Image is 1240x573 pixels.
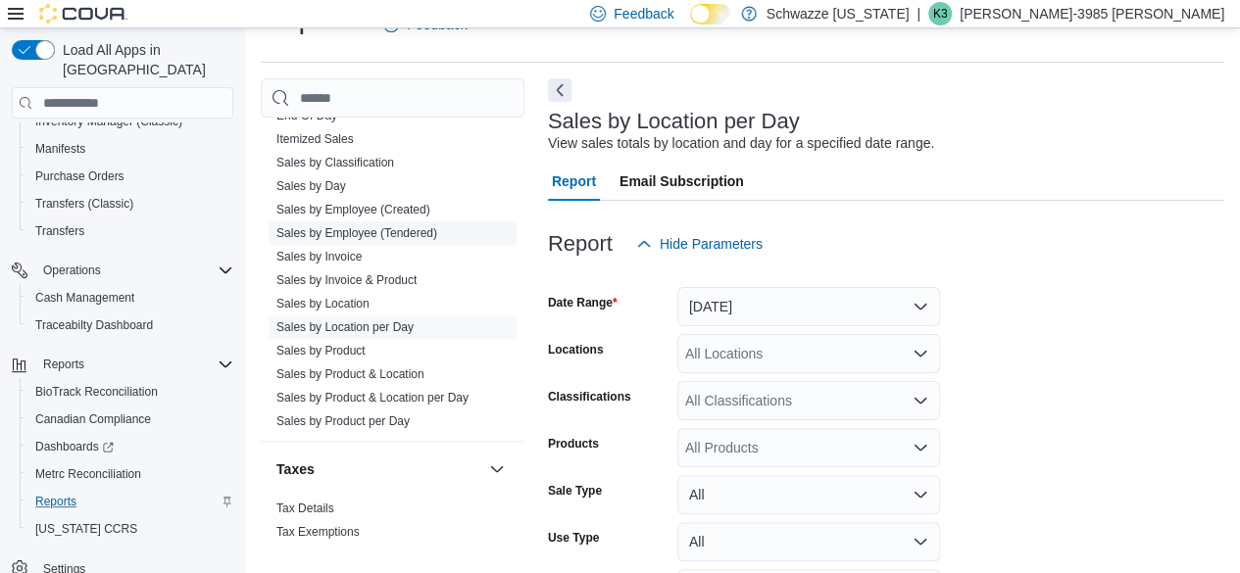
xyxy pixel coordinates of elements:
[27,407,159,431] a: Canadian Compliance
[276,343,366,358] span: Sales by Product
[276,179,346,193] a: Sales by Day
[20,284,241,311] button: Cash Management
[20,460,241,488] button: Metrc Reconciliation
[27,192,233,215] span: Transfers (Classic)
[27,407,233,431] span: Canadian Compliance
[55,40,233,79] span: Load All Apps in [GEOGRAPHIC_DATA]
[677,287,940,326] button: [DATE]
[276,414,410,428] a: Sales by Product per Day
[4,257,241,284] button: Operations
[35,439,114,454] span: Dashboards
[276,344,366,358] a: Sales by Product
[276,131,354,147] span: Itemized Sales
[43,357,84,372] span: Reports
[27,192,141,215] a: Transfers (Classic)
[276,156,394,169] a: Sales by Classification
[20,135,241,163] button: Manifests
[276,391,469,405] a: Sales by Product & Location per Day
[913,440,928,455] button: Open list of options
[35,353,233,376] span: Reports
[485,457,509,481] button: Taxes
[677,475,940,514] button: All
[276,319,414,335] span: Sales by Location per Day
[928,2,952,25] div: Kandice-3985 Marquez
[660,234,763,254] span: Hide Parameters
[276,226,437,240] a: Sales by Employee (Tendered)
[614,4,673,24] span: Feedback
[20,217,241,245] button: Transfers
[35,223,84,239] span: Transfers
[261,497,524,551] div: Taxes
[20,406,241,433] button: Canadian Compliance
[276,250,362,263] a: Sales by Invoice
[27,219,233,243] span: Transfers
[913,393,928,408] button: Open list of options
[548,342,604,358] label: Locations
[276,501,334,515] a: Tax Details
[35,196,133,212] span: Transfers (Classic)
[35,466,141,482] span: Metrc Reconciliation
[27,137,93,161] a: Manifests
[4,351,241,378] button: Reports
[20,378,241,406] button: BioTrack Reconciliation
[20,311,241,339] button: Traceabilty Dashboard
[27,380,166,404] a: BioTrack Reconciliation
[276,413,410,429] span: Sales by Product per Day
[276,132,354,146] a: Itemized Sales
[276,320,414,334] a: Sales by Location per Day
[27,313,161,337] a: Traceabilty Dashboard
[35,384,158,400] span: BioTrack Reconciliation
[276,296,370,311] span: Sales by Location
[276,367,424,381] a: Sales by Product & Location
[628,224,770,263] button: Hide Parameters
[548,483,602,499] label: Sale Type
[276,273,417,287] a: Sales by Invoice & Product
[35,259,109,282] button: Operations
[35,141,85,157] span: Manifests
[27,286,142,310] a: Cash Management
[43,263,101,278] span: Operations
[276,524,360,540] span: Tax Exemptions
[552,162,596,201] span: Report
[276,390,469,406] span: Sales by Product & Location per Day
[913,346,928,361] button: Open list of options
[35,521,137,537] span: [US_STATE] CCRS
[276,178,346,194] span: Sales by Day
[767,2,910,25] p: Schwazze [US_STATE]
[960,2,1224,25] p: [PERSON_NAME]-3985 [PERSON_NAME]
[620,162,744,201] span: Email Subscription
[276,202,430,217] span: Sales by Employee (Created)
[20,488,241,515] button: Reports
[548,110,800,133] h3: Sales by Location per Day
[261,104,524,441] div: Sales
[27,313,233,337] span: Traceabilty Dashboard
[27,435,233,458] span: Dashboards
[27,286,233,310] span: Cash Management
[276,155,394,170] span: Sales by Classification
[276,249,362,264] span: Sales by Invoice
[276,501,334,516] span: Tax Details
[276,525,360,539] a: Tax Exemptions
[933,2,948,25] span: K3
[548,295,618,310] label: Date Range
[35,494,76,509] span: Reports
[20,163,241,190] button: Purchase Orders
[276,297,370,310] a: Sales by Location
[548,530,599,546] label: Use Type
[548,78,571,102] button: Next
[690,4,731,24] input: Dark Mode
[276,272,417,288] span: Sales by Invoice & Product
[276,203,430,216] a: Sales by Employee (Created)
[27,517,145,541] a: [US_STATE] CCRS
[27,165,132,188] a: Purchase Orders
[548,133,934,154] div: View sales totals by location and day for a specified date range.
[35,290,134,306] span: Cash Management
[548,436,599,452] label: Products
[20,433,241,460] a: Dashboards
[27,517,233,541] span: Washington CCRS
[35,317,153,333] span: Traceabilty Dashboard
[27,137,233,161] span: Manifests
[27,165,233,188] span: Purchase Orders
[27,219,92,243] a: Transfers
